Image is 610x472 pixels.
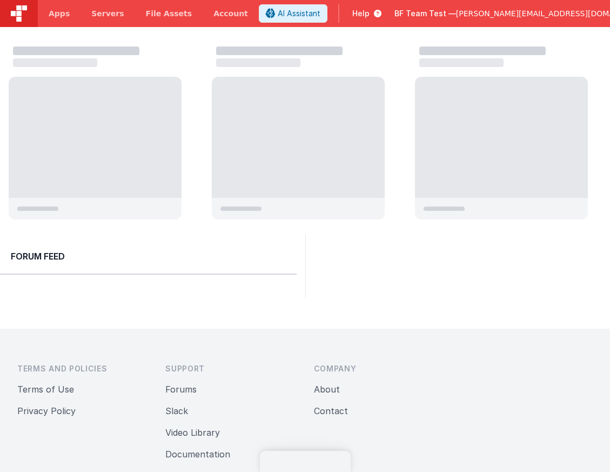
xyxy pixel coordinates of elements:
[352,8,370,19] span: Help
[17,405,76,416] a: Privacy Policy
[394,8,456,19] span: BF Team Test —
[314,383,340,396] button: About
[165,426,220,439] button: Video Library
[91,8,124,19] span: Servers
[165,363,296,374] h3: Support
[259,4,327,23] button: AI Assistant
[17,363,148,374] h3: Terms and Policies
[165,404,188,417] button: Slack
[278,8,320,19] span: AI Assistant
[146,8,192,19] span: File Assets
[11,250,286,263] h2: Forum Feed
[17,384,74,395] a: Terms of Use
[314,384,340,395] a: About
[165,448,230,461] button: Documentation
[314,404,348,417] button: Contact
[165,405,188,416] a: Slack
[314,363,445,374] h3: Company
[49,8,70,19] span: Apps
[165,383,197,396] button: Forums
